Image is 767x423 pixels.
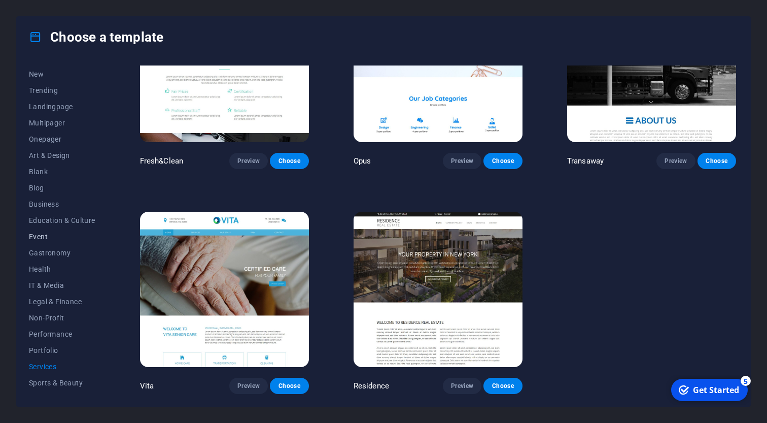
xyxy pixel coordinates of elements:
span: Multipager [29,119,95,127]
span: Blog [29,184,95,192]
button: Choose [270,378,308,394]
span: Sports & Beauty [29,379,95,387]
span: Choose [492,382,514,390]
span: IT & Media [29,281,95,289]
span: Gastronomy [29,249,95,257]
button: Trades [29,391,95,407]
button: Performance [29,326,95,342]
button: Choose [270,153,308,169]
p: Transaway [567,156,604,166]
button: Non-Profit [29,310,95,326]
button: Business [29,196,95,212]
button: Multipager [29,115,95,131]
button: Preview [443,378,481,394]
p: Opus [354,156,371,166]
button: Sports & Beauty [29,375,95,391]
span: Preview [237,382,260,390]
span: Choose [278,157,300,165]
button: New [29,66,95,82]
span: Trending [29,86,95,94]
span: Landingpage [29,103,95,111]
span: Event [29,233,95,241]
button: Blog [29,180,95,196]
span: Non-Profit [29,314,95,322]
button: Trending [29,82,95,99]
span: Choose [706,157,728,165]
button: Education & Culture [29,212,95,229]
span: Legal & Finance [29,298,95,306]
span: Performance [29,330,95,338]
button: IT & Media [29,277,95,294]
div: Get Started [27,10,74,21]
button: Gastronomy [29,245,95,261]
span: Business [29,200,95,208]
button: Choose [698,153,736,169]
button: Portfolio [29,342,95,359]
span: Onepager [29,135,95,143]
span: Choose [492,157,514,165]
button: Art & Design [29,147,95,164]
span: New [29,70,95,78]
span: Blank [29,168,95,176]
p: Residence [354,381,389,391]
span: Choose [278,382,300,390]
span: Art & Design [29,151,95,159]
p: Vita [140,381,154,391]
button: Health [29,261,95,277]
span: Preview [451,382,473,390]
button: Legal & Finance [29,294,95,310]
span: Preview [237,157,260,165]
button: Landingpage [29,99,95,115]
span: Preview [451,157,473,165]
button: Services [29,359,95,375]
span: Health [29,265,95,273]
button: Onepager [29,131,95,147]
button: Preview [229,378,268,394]
button: Choose [483,153,522,169]
button: Blank [29,164,95,180]
img: Residence [354,212,522,368]
span: Portfolio [29,346,95,354]
div: 5 [75,1,85,11]
div: Get Started 5 items remaining, 0% complete [6,4,82,26]
span: Services [29,363,95,371]
button: Preview [443,153,481,169]
p: Fresh&Clean [140,156,184,166]
img: Vita [140,212,309,368]
button: Event [29,229,95,245]
button: Preview [656,153,695,169]
button: Preview [229,153,268,169]
span: Preview [665,157,687,165]
span: Education & Culture [29,216,95,224]
button: Choose [483,378,522,394]
h4: Choose a template [29,29,163,45]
